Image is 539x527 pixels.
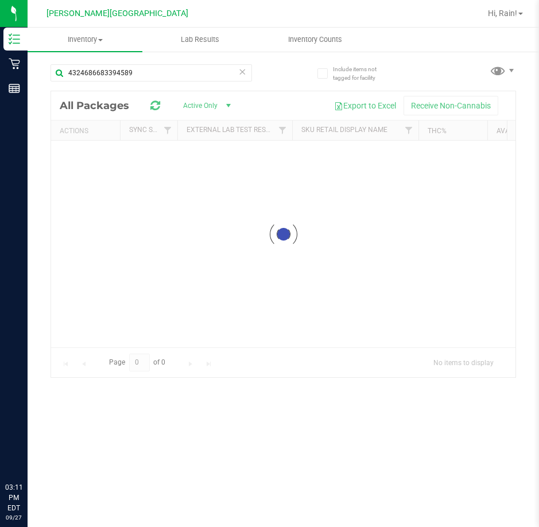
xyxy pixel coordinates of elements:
a: Lab Results [142,28,257,52]
span: Lab Results [165,34,235,45]
a: Inventory Counts [258,28,373,52]
span: Inventory [28,34,142,45]
p: 03:11 PM EDT [5,482,22,513]
inline-svg: Retail [9,58,20,69]
span: Clear [238,64,246,79]
span: [PERSON_NAME][GEOGRAPHIC_DATA] [46,9,188,18]
span: Inventory Counts [273,34,358,45]
span: Include items not tagged for facility [333,65,390,82]
span: Hi, Rain! [488,9,517,18]
inline-svg: Reports [9,83,20,94]
input: Search Package ID, Item Name, SKU, Lot or Part Number... [51,64,252,82]
inline-svg: Inventory [9,33,20,45]
a: Inventory [28,28,142,52]
p: 09/27 [5,513,22,522]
